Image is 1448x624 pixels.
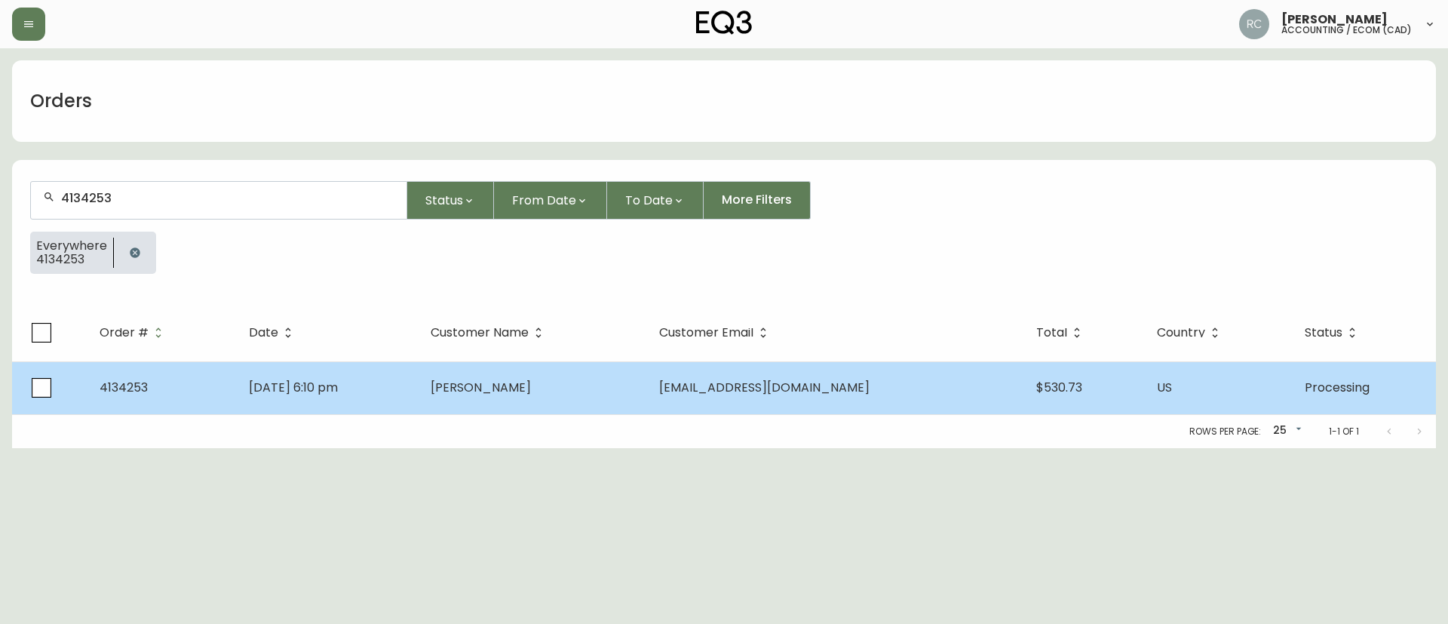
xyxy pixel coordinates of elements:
[1239,9,1269,39] img: f4ba4e02bd060be8f1386e3ca455bd0e
[1305,328,1342,337] span: Status
[625,191,673,210] span: To Date
[249,379,338,396] span: [DATE] 6:10 pm
[1329,425,1359,438] p: 1-1 of 1
[512,191,576,210] span: From Date
[1157,379,1172,396] span: US
[1305,326,1362,340] span: Status
[249,326,298,340] span: Date
[659,379,870,396] span: [EMAIL_ADDRESS][DOMAIN_NAME]
[696,11,752,35] img: logo
[100,326,168,340] span: Order #
[1267,419,1305,444] div: 25
[1036,328,1067,337] span: Total
[1189,425,1261,438] p: Rows per page:
[61,191,394,205] input: Search
[30,88,92,114] h1: Orders
[100,328,149,337] span: Order #
[36,253,107,266] span: 4134253
[1157,328,1205,337] span: Country
[1281,26,1412,35] h5: accounting / ecom (cad)
[431,326,548,340] span: Customer Name
[1036,379,1082,396] span: $530.73
[36,239,107,253] span: Everywhere
[431,379,531,396] span: [PERSON_NAME]
[1305,379,1370,396] span: Processing
[1157,326,1225,340] span: Country
[722,192,792,208] span: More Filters
[704,181,811,220] button: More Filters
[494,181,607,220] button: From Date
[100,379,148,396] span: 4134253
[607,181,704,220] button: To Date
[431,328,529,337] span: Customer Name
[659,326,773,340] span: Customer Email
[425,191,463,210] span: Status
[659,328,753,337] span: Customer Email
[407,181,494,220] button: Status
[249,328,278,337] span: Date
[1281,14,1388,26] span: [PERSON_NAME]
[1036,326,1087,340] span: Total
